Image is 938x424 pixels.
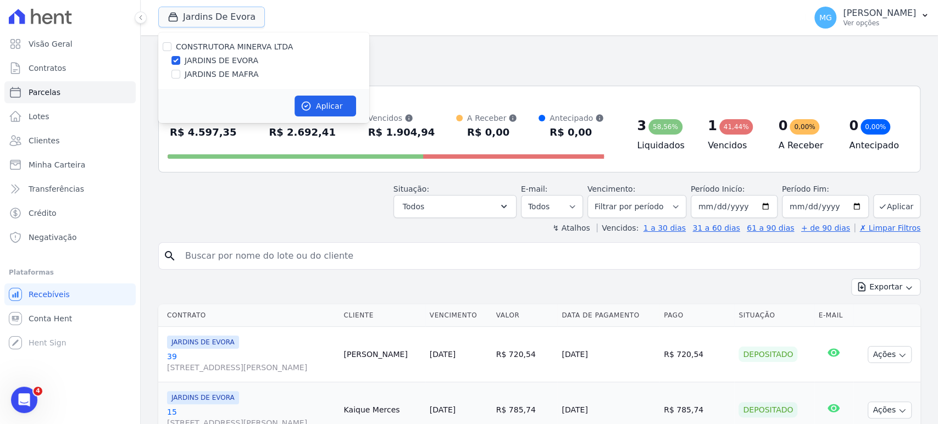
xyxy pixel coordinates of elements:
a: Clientes [4,130,136,152]
button: Jardins De Evora [158,7,265,27]
span: Transferências [29,183,84,194]
button: Todos [393,195,517,218]
label: CONSTRUTORA MINERVA LTDA [176,42,293,51]
div: Depositado [739,347,797,362]
span: [STREET_ADDRESS][PERSON_NAME] [167,362,335,373]
button: Aplicar [295,96,356,116]
label: Situação: [393,185,429,193]
div: Depositado [739,402,797,417]
h2: Parcelas [158,44,920,64]
input: Buscar por nome do lote ou do cliente [179,245,915,267]
th: Valor [492,304,558,327]
p: [PERSON_NAME] [843,8,916,19]
label: Vencidos: [597,224,639,232]
div: Antecipado [550,113,604,124]
td: [PERSON_NAME] [340,327,425,382]
div: 41,44% [719,119,753,135]
div: 1 [708,117,717,135]
p: Ver opções [843,19,916,27]
span: Conta Hent [29,313,72,324]
span: Negativação [29,232,77,243]
th: Pago [659,304,734,327]
button: Aplicar [873,194,920,218]
a: [DATE] [430,350,456,359]
div: R$ 4.597,35 [170,124,236,141]
div: Vencidos [368,113,435,124]
a: Negativação [4,226,136,248]
a: Parcelas [4,81,136,103]
a: + de 90 dias [801,224,850,232]
span: Crédito [29,208,57,219]
button: Ações [868,401,912,419]
a: ✗ Limpar Filtros [854,224,920,232]
button: Exportar [851,278,920,295]
span: Visão Geral [29,38,73,49]
a: Contratos [4,57,136,79]
span: 4 [34,387,42,395]
a: Minha Carteira [4,154,136,176]
div: 0,00% [861,119,890,135]
h4: Vencidos [708,139,761,152]
label: Vencimento: [587,185,635,193]
a: 39[STREET_ADDRESS][PERSON_NAME] [167,351,335,373]
a: Transferências [4,178,136,200]
span: Lotes [29,111,49,122]
a: Recebíveis [4,283,136,305]
a: 31 a 60 dias [692,224,740,232]
th: Data de Pagamento [557,304,659,327]
th: E-mail [814,304,853,327]
div: 0 [779,117,788,135]
label: Período Fim: [782,183,869,195]
td: [DATE] [557,327,659,382]
div: Plataformas [9,266,131,279]
div: 0 [849,117,858,135]
div: R$ 0,00 [550,124,604,141]
td: R$ 720,54 [492,327,558,382]
a: [DATE] [430,405,456,414]
div: A Receber [467,113,517,124]
span: Todos [403,200,424,213]
a: Conta Hent [4,308,136,330]
div: 0,00% [790,119,819,135]
th: Contrato [158,304,340,327]
th: Vencimento [425,304,492,327]
label: JARDINS DE EVORA [185,55,258,66]
button: MG [PERSON_NAME] Ver opções [806,2,938,33]
span: Minha Carteira [29,159,85,170]
label: Período Inicío: [691,185,745,193]
span: JARDINS DE EVORA [167,391,239,404]
div: R$ 0,00 [467,124,517,141]
a: Lotes [4,105,136,127]
a: 1 a 30 dias [643,224,686,232]
div: 58,56% [648,119,682,135]
label: JARDINS DE MAFRA [185,69,258,80]
div: 3 [637,117,646,135]
th: Situação [734,304,814,327]
div: R$ 1.904,94 [368,124,435,141]
th: Cliente [340,304,425,327]
span: JARDINS DE EVORA [167,336,239,349]
h4: Antecipado [849,139,902,152]
div: R$ 2.692,41 [269,124,335,141]
td: R$ 720,54 [659,327,734,382]
span: Clientes [29,135,59,146]
span: Recebíveis [29,289,70,300]
span: Contratos [29,63,66,74]
span: MG [819,14,832,21]
iframe: Intercom live chat [11,387,37,413]
a: 61 a 90 dias [747,224,794,232]
a: Visão Geral [4,33,136,55]
label: ↯ Atalhos [552,224,590,232]
h4: Liquidados [637,139,690,152]
h4: A Receber [779,139,832,152]
label: E-mail: [521,185,548,193]
span: Parcelas [29,87,60,98]
a: Crédito [4,202,136,224]
button: Ações [868,346,912,363]
i: search [163,249,176,263]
